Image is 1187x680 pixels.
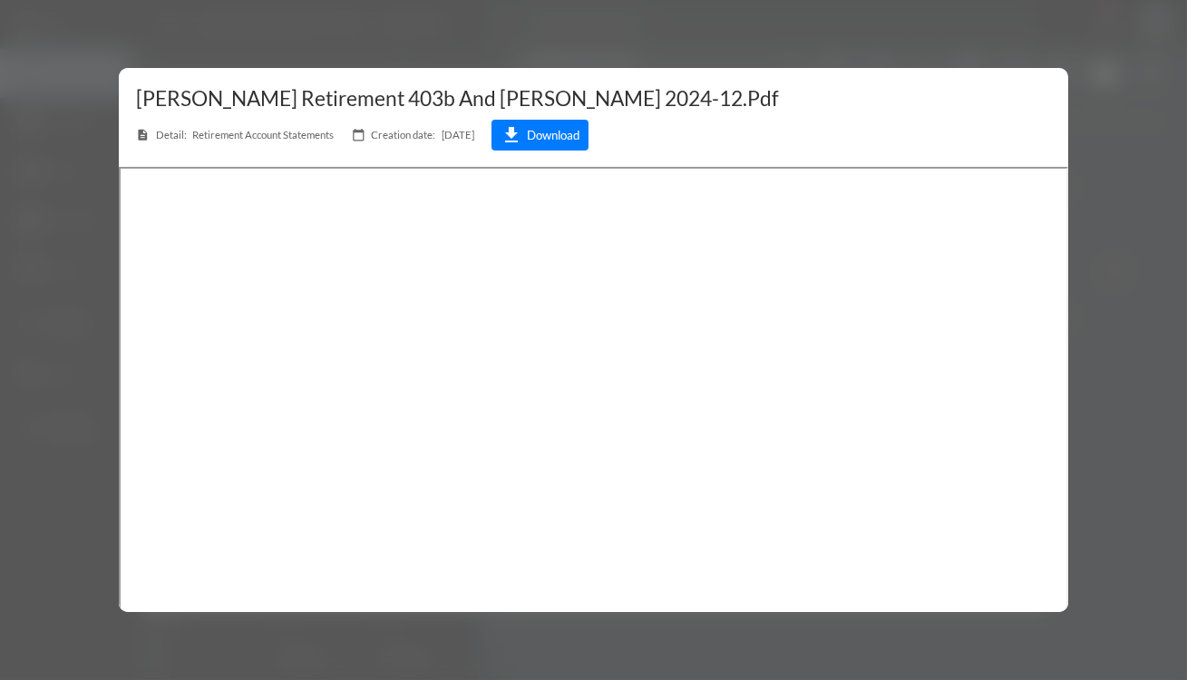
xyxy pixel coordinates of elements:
[501,124,522,146] i: download
[136,86,779,111] span: [PERSON_NAME] retirement 403b and [PERSON_NAME] 2024-12.pdf
[156,129,187,141] span: Detail:
[352,128,365,141] i: calendar_today
[136,120,334,151] span: Retirement Account Statements
[371,129,435,141] span: Creation date:
[136,128,150,141] i: description
[352,120,474,151] span: [DATE]
[491,120,589,151] button: downloadDownload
